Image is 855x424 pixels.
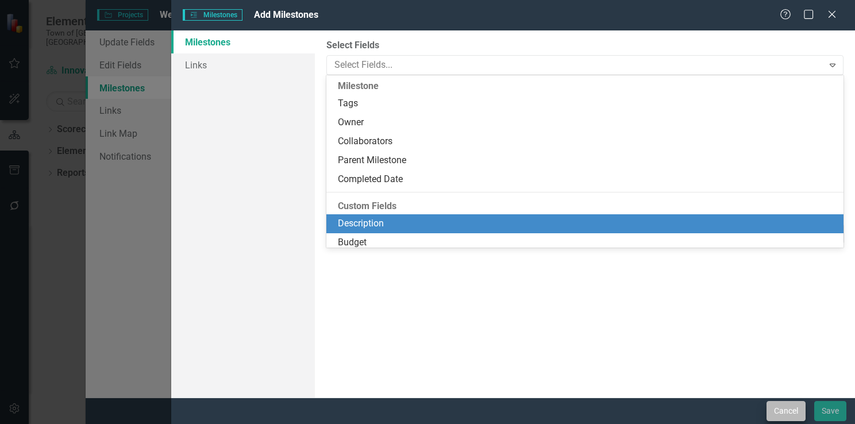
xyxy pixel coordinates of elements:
[338,135,837,148] div: Collaborators
[338,173,837,186] div: Completed Date
[254,9,318,20] span: Add Milestones
[338,236,837,249] div: Budget
[767,401,806,421] button: Cancel
[814,401,846,421] button: Save
[326,39,844,52] label: Select Fields
[338,116,837,129] div: Owner
[183,9,242,21] span: Milestones
[338,97,837,110] div: Tags
[171,30,315,53] a: Milestones
[338,217,837,230] div: Description
[326,198,844,215] div: Custom Fields
[171,53,315,76] a: Links
[326,78,844,95] div: Milestone
[338,154,837,167] div: Parent Milestone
